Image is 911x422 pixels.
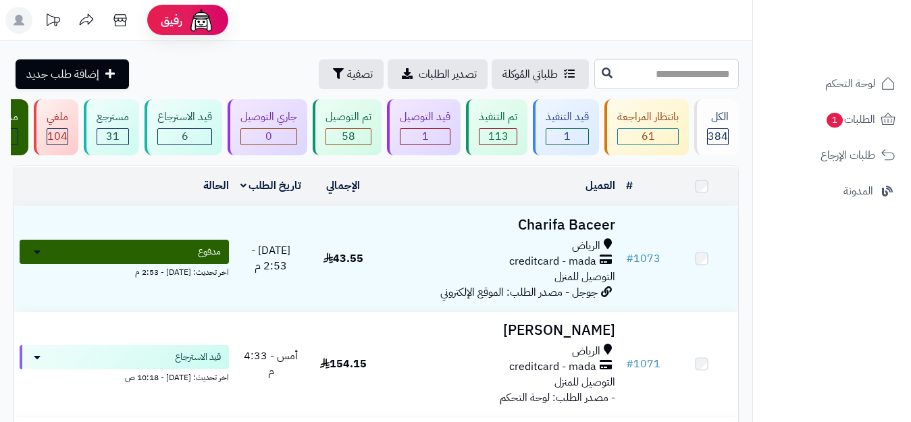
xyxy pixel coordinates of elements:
[251,242,290,274] span: [DATE] - 2:53 م
[26,66,99,82] span: إضافة طلب جديد
[16,59,129,89] a: إضافة طلب جديد
[564,128,571,144] span: 1
[47,109,68,125] div: ملغي
[708,128,728,144] span: 384
[388,59,488,89] a: تصدير الطلبات
[585,178,615,194] a: العميل
[626,250,633,267] span: #
[572,238,600,254] span: الرياض
[20,264,229,278] div: اخر تحديث: [DATE] - 2:53 م
[626,356,660,372] a: #1071
[819,38,898,66] img: logo-2.png
[502,66,558,82] span: طلباتي المُوكلة
[31,99,81,155] a: ملغي 104
[385,323,615,338] h3: [PERSON_NAME]
[546,109,589,125] div: قيد التنفيذ
[479,129,517,144] div: 113
[572,344,600,359] span: الرياض
[188,7,215,34] img: ai-face.png
[509,254,596,269] span: creditcard - mada
[761,139,903,172] a: طلبات الإرجاع
[554,374,615,390] span: التوصيل للمنزل
[326,129,371,144] div: 58
[463,99,530,155] a: تم التنفيذ 113
[825,110,875,129] span: الطلبات
[326,109,371,125] div: تم التوصيل
[530,99,602,155] a: قيد التنفيذ 1
[707,109,729,125] div: الكل
[380,312,621,417] td: - مصدر الطلب: لوحة التحكم
[36,7,70,37] a: تحديثات المنصة
[323,250,363,267] span: 43.55
[440,284,598,300] span: جوجل - مصدر الطلب: الموقع الإلكتروني
[326,178,360,194] a: الإجمالي
[400,129,450,144] div: 1
[241,129,296,144] div: 0
[626,178,633,194] a: #
[244,348,298,379] span: أمس - 4:33 م
[385,217,615,233] h3: Charifa Baceer
[265,128,272,144] span: 0
[761,175,903,207] a: المدونة
[198,245,221,259] span: مدفوع
[821,146,875,165] span: طلبات الإرجاع
[342,128,355,144] span: 58
[761,68,903,100] a: لوحة التحكم
[400,109,450,125] div: قيد التوصيل
[319,59,384,89] button: تصفية
[158,129,211,144] div: 6
[618,129,678,144] div: 61
[492,59,589,89] a: طلباتي المُوكلة
[626,356,633,372] span: #
[761,103,903,136] a: الطلبات1
[479,109,517,125] div: تم التنفيذ
[240,109,297,125] div: جاري التوصيل
[97,109,129,125] div: مسترجع
[626,250,660,267] a: #1073
[843,182,873,201] span: المدونة
[47,129,68,144] div: 104
[384,99,463,155] a: قيد التوصيل 1
[225,99,310,155] a: جاري التوصيل 0
[488,128,509,144] span: 113
[97,129,128,144] div: 31
[106,128,120,144] span: 31
[182,128,188,144] span: 6
[419,66,477,82] span: تصدير الطلبات
[310,99,384,155] a: تم التوصيل 58
[554,269,615,285] span: التوصيل للمنزل
[827,113,843,128] span: 1
[347,66,373,82] span: تصفية
[175,350,221,364] span: قيد الاسترجاع
[142,99,225,155] a: قيد الاسترجاع 6
[203,178,229,194] a: الحالة
[20,369,229,384] div: اخر تحديث: [DATE] - 10:18 ص
[81,99,142,155] a: مسترجع 31
[546,129,588,144] div: 1
[157,109,212,125] div: قيد الاسترجاع
[692,99,741,155] a: الكل384
[161,12,182,28] span: رفيق
[509,359,596,375] span: creditcard - mada
[47,128,68,144] span: 104
[320,356,367,372] span: 154.15
[825,74,875,93] span: لوحة التحكم
[240,178,302,194] a: تاريخ الطلب
[642,128,655,144] span: 61
[602,99,692,155] a: بانتظار المراجعة 61
[422,128,429,144] span: 1
[617,109,679,125] div: بانتظار المراجعة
